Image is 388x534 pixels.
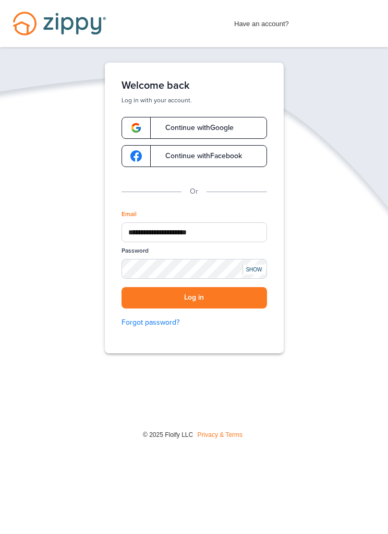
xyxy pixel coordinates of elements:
input: Password [122,259,267,279]
div: SHOW [242,265,265,275]
a: google-logoContinue withFacebook [122,145,267,167]
img: google-logo [130,122,142,134]
a: Privacy & Terms [198,431,242,438]
p: Or [190,186,198,197]
span: Continue with Google [155,124,234,132]
p: Log in with your account. [122,96,267,104]
h1: Welcome back [122,79,267,92]
img: google-logo [130,150,142,162]
span: © 2025 Floify LLC [143,431,193,438]
label: Password [122,246,149,255]
span: Continue with Facebook [155,152,242,160]
input: Email [122,222,267,242]
a: Forgot password? [122,317,267,328]
button: Log in [122,287,267,308]
span: Have an account? [234,13,289,30]
label: Email [122,210,137,219]
a: google-logoContinue withGoogle [122,117,267,139]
